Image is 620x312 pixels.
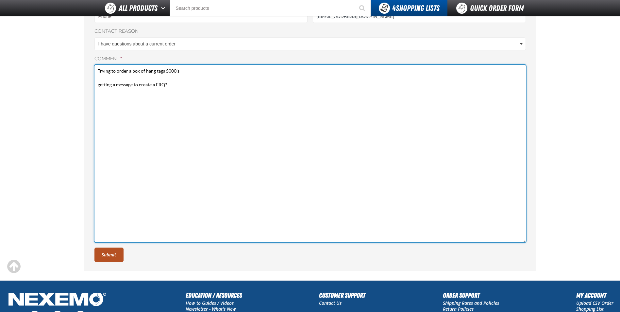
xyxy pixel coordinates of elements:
[576,290,613,300] h2: My Account
[94,56,526,62] label: Comment
[186,300,234,306] a: How to Guides / Videos
[119,2,158,14] span: All Products
[576,300,613,306] a: Upload CSV Order
[576,306,604,312] a: Shopping List
[443,306,474,312] a: Return Policies
[186,306,236,312] a: Newsletter - What's New
[98,41,518,47] span: I have questions about a current order
[186,290,242,300] h2: Education / Resources
[94,248,124,262] button: Submit
[392,4,396,13] strong: 4
[319,290,365,300] h2: Customer Support
[392,4,440,13] span: Shopping Lists
[7,290,108,310] img: Nexemo Logo
[319,300,342,306] a: Contact Us
[94,28,526,35] label: Contact reason
[443,300,499,306] a: Shipping Rates and Policies
[443,290,499,300] h2: Order Support
[7,259,21,274] div: Scroll to the top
